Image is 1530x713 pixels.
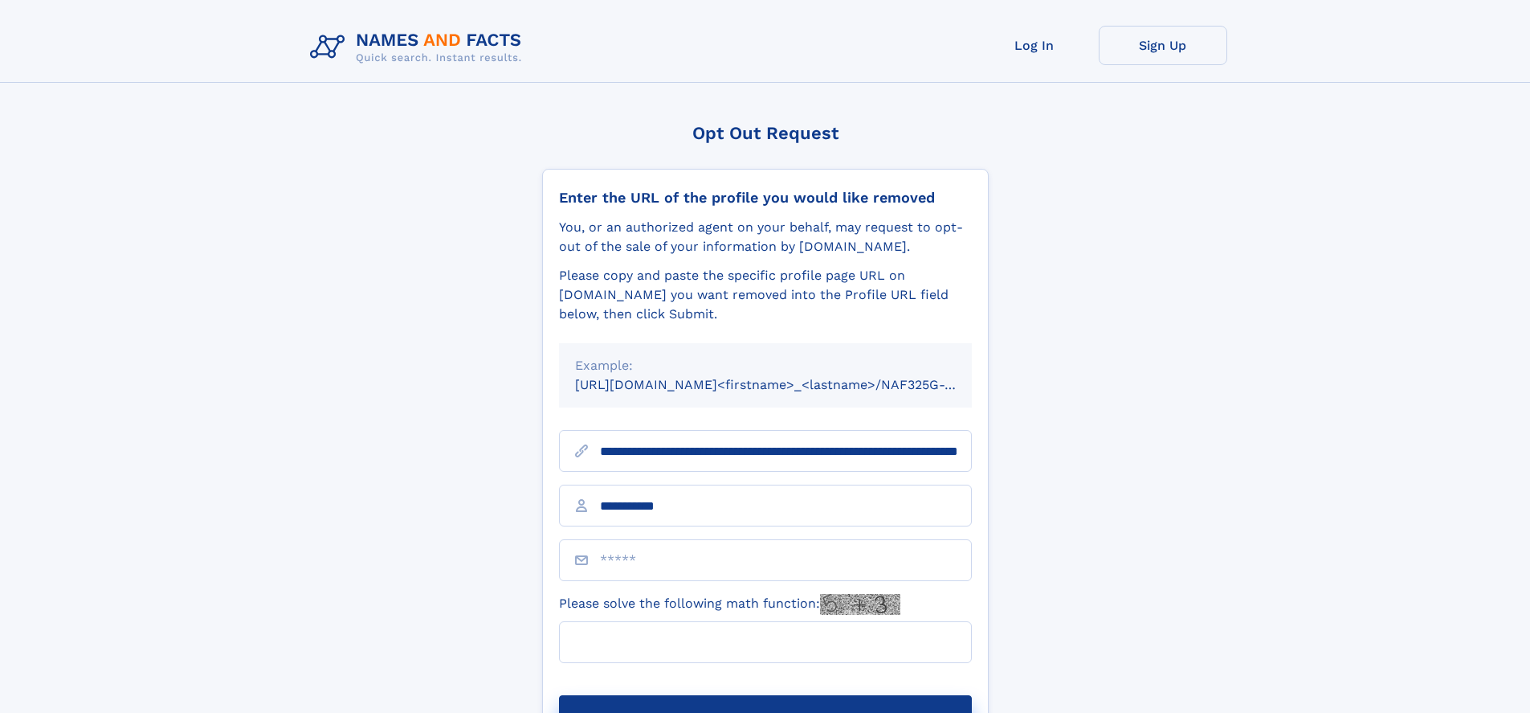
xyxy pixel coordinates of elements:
img: Logo Names and Facts [304,26,535,69]
div: You, or an authorized agent on your behalf, may request to opt-out of the sale of your informatio... [559,218,972,256]
a: Sign Up [1099,26,1227,65]
div: Please copy and paste the specific profile page URL on [DOMAIN_NAME] you want removed into the Pr... [559,266,972,324]
label: Please solve the following math function: [559,594,900,615]
small: [URL][DOMAIN_NAME]<firstname>_<lastname>/NAF325G-xxxxxxxx [575,377,1002,392]
a: Log In [970,26,1099,65]
div: Enter the URL of the profile you would like removed [559,189,972,207]
div: Opt Out Request [542,123,989,143]
div: Example: [575,356,956,375]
